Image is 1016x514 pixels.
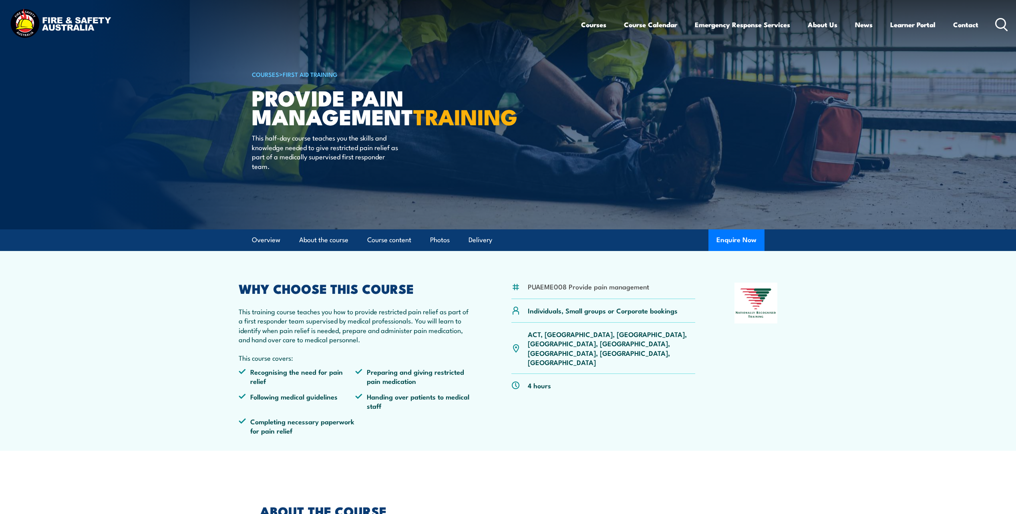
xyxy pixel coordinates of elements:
a: First Aid Training [283,70,338,78]
h1: Provide Pain Management [252,88,450,125]
a: Courses [581,14,606,35]
a: About Us [808,14,837,35]
h6: > [252,69,450,79]
p: ACT, [GEOGRAPHIC_DATA], [GEOGRAPHIC_DATA], [GEOGRAPHIC_DATA], [GEOGRAPHIC_DATA], [GEOGRAPHIC_DATA... [528,329,696,367]
p: Individuals, Small groups or Corporate bookings [528,306,678,315]
a: Delivery [469,229,492,251]
a: COURSES [252,70,279,78]
strong: TRAINING [413,99,517,133]
li: PUAEME008 Provide pain management [528,282,649,291]
a: Overview [252,229,280,251]
p: This course covers: [239,353,473,362]
a: Learner Portal [890,14,936,35]
h2: WHY CHOOSE THIS COURSE [239,283,473,294]
li: Completing necessary paperwork for pain relief [239,417,356,436]
a: About the course [299,229,348,251]
p: 4 hours [528,381,551,390]
a: Course content [367,229,411,251]
p: This training course teaches you how to provide restricted pain relief as part of a first respond... [239,307,473,344]
a: News [855,14,873,35]
li: Following medical guidelines [239,392,356,411]
li: Recognising the need for pain relief [239,367,356,386]
a: Contact [953,14,978,35]
li: Preparing and giving restricted pain medication [355,367,472,386]
img: Nationally Recognised Training logo. [734,283,778,323]
a: Photos [430,229,450,251]
button: Enquire Now [708,229,765,251]
li: Handing over patients to medical staff [355,392,472,411]
a: Emergency Response Services [695,14,790,35]
p: This half-day course teaches you the skills and knowledge needed to give restricted pain relief a... [252,133,398,171]
a: Course Calendar [624,14,677,35]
